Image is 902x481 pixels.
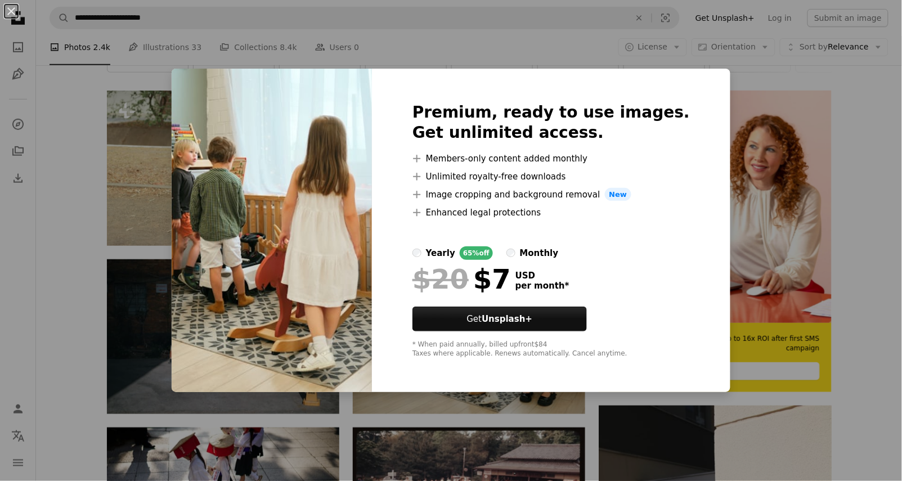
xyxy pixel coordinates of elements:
span: per month * [515,281,569,291]
li: Unlimited royalty-free downloads [412,170,690,183]
button: GetUnsplash+ [412,307,587,331]
div: $7 [412,264,511,294]
span: USD [515,271,569,281]
li: Enhanced legal protections [412,206,690,219]
input: yearly65%off [412,249,421,258]
span: New [605,188,632,201]
span: $20 [412,264,469,294]
div: yearly [426,246,455,260]
img: premium_photo-1750767153097-6a678e074f31 [172,69,372,393]
strong: Unsplash+ [482,314,532,324]
div: * When paid annually, billed upfront $84 Taxes where applicable. Renews automatically. Cancel any... [412,340,690,358]
li: Members-only content added monthly [412,152,690,165]
h2: Premium, ready to use images. Get unlimited access. [412,102,690,143]
div: 65% off [460,246,493,260]
li: Image cropping and background removal [412,188,690,201]
input: monthly [506,249,515,258]
div: monthly [520,246,559,260]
